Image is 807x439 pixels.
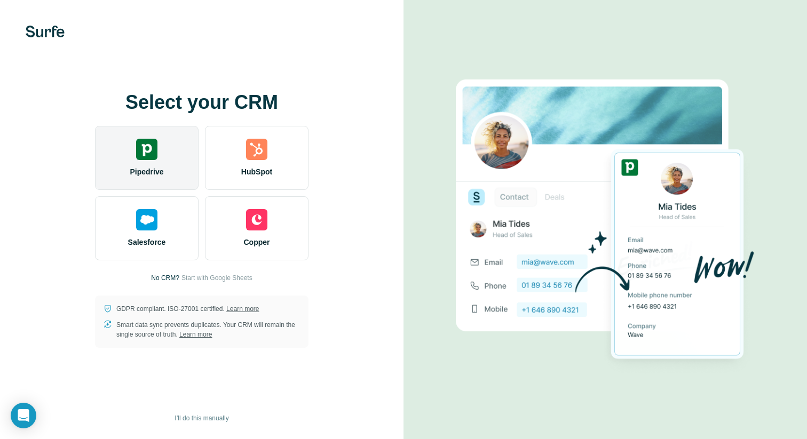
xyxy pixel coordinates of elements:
[136,209,157,230] img: salesforce's logo
[136,139,157,160] img: pipedrive's logo
[95,92,308,113] h1: Select your CRM
[175,413,228,423] span: I’ll do this manually
[246,209,267,230] img: copper's logo
[167,410,236,426] button: I’ll do this manually
[179,331,212,338] a: Learn more
[128,237,166,248] span: Salesforce
[130,166,163,177] span: Pipedrive
[241,166,272,177] span: HubSpot
[116,320,300,339] p: Smart data sync prevents duplicates. Your CRM will remain the single source of truth.
[244,237,270,248] span: Copper
[26,26,65,37] img: Surfe's logo
[226,305,259,313] a: Learn more
[151,273,179,283] p: No CRM?
[246,139,267,160] img: hubspot's logo
[116,304,259,314] p: GDPR compliant. ISO-27001 certified.
[11,403,36,428] div: Open Intercom Messenger
[456,61,755,378] img: PIPEDRIVE image
[181,273,252,283] button: Start with Google Sheets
